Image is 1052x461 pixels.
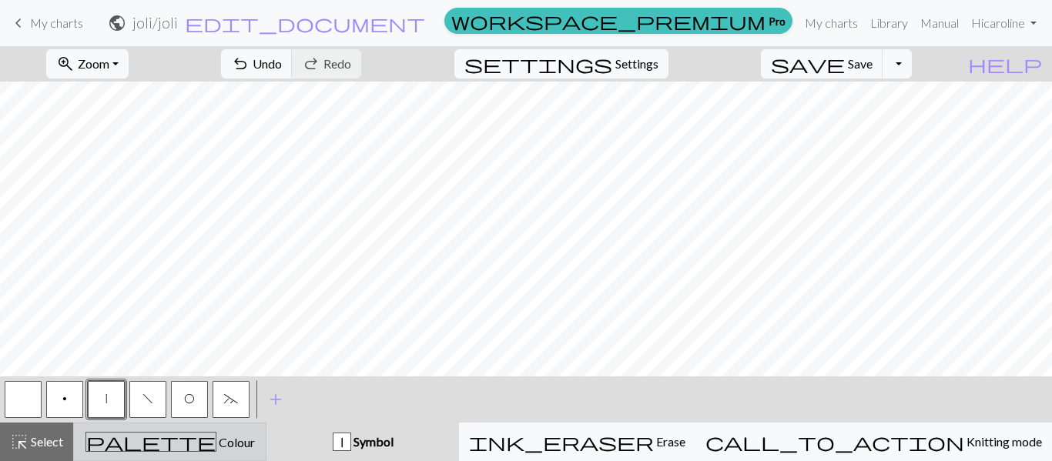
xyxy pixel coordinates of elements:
[266,389,285,410] span: add
[132,14,178,32] h2: joli / joli
[129,381,166,418] button: f
[864,8,914,38] a: Library
[848,56,873,71] span: Save
[333,433,350,452] div: |
[9,12,28,34] span: keyboard_arrow_left
[30,15,83,30] span: My charts
[615,55,658,73] span: Settings
[771,53,845,75] span: save
[224,393,238,405] span: 3 mailles ensembles envert
[216,435,255,449] span: Colour
[459,423,695,461] button: Erase
[46,381,83,418] button: p
[108,12,126,34] span: public
[88,381,125,418] button: |
[86,431,216,453] span: palette
[253,56,282,71] span: Undo
[464,53,612,75] span: settings
[10,431,28,453] span: highlight_alt
[469,431,654,453] span: ink_eraser
[266,423,459,461] button: | Symbol
[964,434,1042,449] span: Knitting mode
[78,56,109,71] span: Zoom
[28,434,63,449] span: Select
[761,49,883,79] button: Save
[184,393,195,405] span: jeté
[464,55,612,73] i: Settings
[46,49,129,79] button: Zoom
[171,381,208,418] button: O
[221,49,293,79] button: Undo
[695,423,1052,461] button: Knitting mode
[73,423,266,461] button: Colour
[454,49,668,79] button: SettingsSettings
[106,393,107,405] span: endroit
[654,434,685,449] span: Erase
[56,53,75,75] span: zoom_in
[968,53,1042,75] span: help
[231,53,250,75] span: undo
[965,8,1043,38] a: Hicaroline
[185,12,425,34] span: edit_document
[213,381,250,418] button: ~
[444,8,792,34] a: Pro
[142,393,153,405] span: envers
[705,431,964,453] span: call_to_action
[914,8,965,38] a: Manual
[351,434,394,449] span: Symbol
[62,393,67,405] span: Purl
[451,10,766,32] span: workspace_premium
[799,8,864,38] a: My charts
[9,10,83,36] a: My charts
